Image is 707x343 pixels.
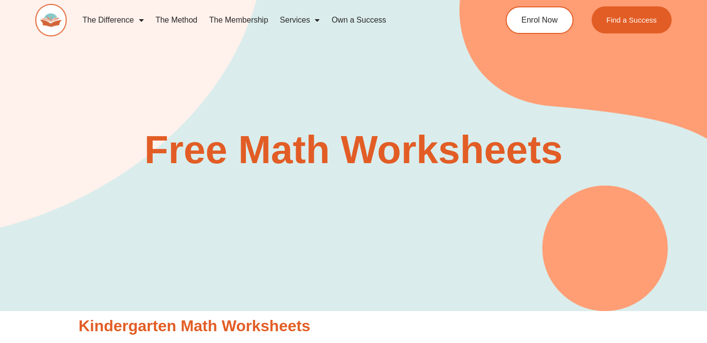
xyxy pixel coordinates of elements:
a: The Membership [203,9,274,31]
a: The Difference [77,9,150,31]
span: Enrol Now [521,16,558,24]
a: Services [274,9,326,31]
a: Find a Success [592,6,672,33]
nav: Menu [77,9,469,31]
a: The Method [150,9,203,31]
h2: Kindergarten Math Worksheets [79,316,628,337]
a: Own a Success [326,9,392,31]
h2: Free Math Worksheets [74,130,633,170]
span: Find a Success [606,16,657,24]
a: Enrol Now [506,6,573,34]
